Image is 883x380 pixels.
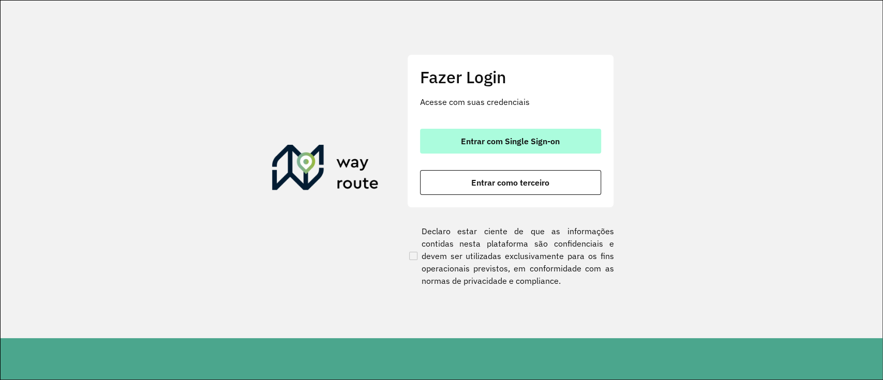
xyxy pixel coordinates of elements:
[272,145,379,194] img: Roteirizador AmbevTech
[420,96,601,108] p: Acesse com suas credenciais
[407,225,614,287] label: Declaro estar ciente de que as informações contidas nesta plataforma são confidenciais e devem se...
[420,170,601,195] button: button
[420,129,601,154] button: button
[471,178,549,187] span: Entrar como terceiro
[420,67,601,87] h2: Fazer Login
[461,137,560,145] span: Entrar com Single Sign-on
